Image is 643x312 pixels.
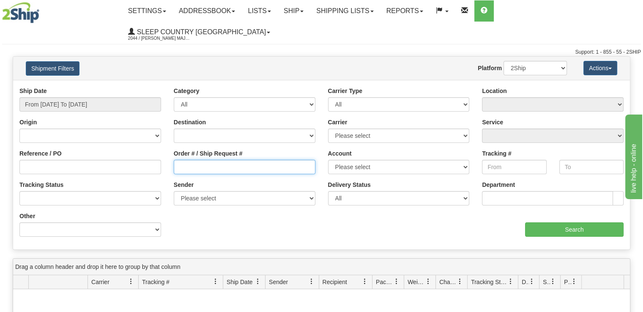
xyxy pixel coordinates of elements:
span: Sleep Country [GEOGRAPHIC_DATA] [135,28,266,36]
a: Lists [241,0,277,22]
iframe: chat widget [624,113,642,199]
span: Shipment Issues [543,278,550,286]
label: Location [482,87,506,95]
label: Order # / Ship Request # [174,149,243,158]
div: grid grouping header [13,259,630,275]
div: Support: 1 - 855 - 55 - 2SHIP [2,49,641,56]
a: Tracking # filter column settings [208,274,223,289]
span: Packages [376,278,394,286]
a: Sender filter column settings [304,274,319,289]
label: Reference / PO [19,149,62,158]
a: Settings [122,0,172,22]
input: To [559,160,624,174]
a: Weight filter column settings [421,274,435,289]
button: Shipment Filters [26,61,79,76]
a: Shipment Issues filter column settings [546,274,560,289]
a: Carrier filter column settings [124,274,138,289]
label: Tracking Status [19,181,63,189]
span: Weight [408,278,425,286]
span: Carrier [91,278,109,286]
label: Sender [174,181,194,189]
a: Packages filter column settings [389,274,404,289]
label: Ship Date [19,87,47,95]
label: Department [482,181,515,189]
label: Platform [478,64,502,72]
a: Delivery Status filter column settings [525,274,539,289]
input: From [482,160,546,174]
a: Ship [277,0,310,22]
label: Other [19,212,35,220]
a: Sleep Country [GEOGRAPHIC_DATA] 2044 / [PERSON_NAME] Major [PERSON_NAME] [122,22,276,43]
button: Actions [583,61,617,75]
a: Addressbook [172,0,242,22]
a: Recipient filter column settings [358,274,372,289]
span: 2044 / [PERSON_NAME] Major [PERSON_NAME] [128,34,192,43]
label: Origin [19,118,37,126]
span: Ship Date [227,278,252,286]
a: Charge filter column settings [453,274,467,289]
div: live help - online [6,5,78,15]
span: Recipient [323,278,347,286]
label: Destination [174,118,206,126]
span: Pickup Status [564,278,571,286]
label: Carrier [328,118,347,126]
label: Carrier Type [328,87,362,95]
input: Search [525,222,624,237]
span: Tracking # [142,278,170,286]
a: Shipping lists [310,0,380,22]
label: Delivery Status [328,181,371,189]
label: Category [174,87,200,95]
span: Sender [269,278,288,286]
span: Tracking Status [471,278,508,286]
img: logo2044.jpg [2,2,39,23]
span: Charge [439,278,457,286]
a: Tracking Status filter column settings [503,274,518,289]
label: Tracking # [482,149,511,158]
a: Pickup Status filter column settings [567,274,581,289]
a: Reports [380,0,430,22]
label: Account [328,149,352,158]
span: Delivery Status [522,278,529,286]
label: Service [482,118,503,126]
a: Ship Date filter column settings [251,274,265,289]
